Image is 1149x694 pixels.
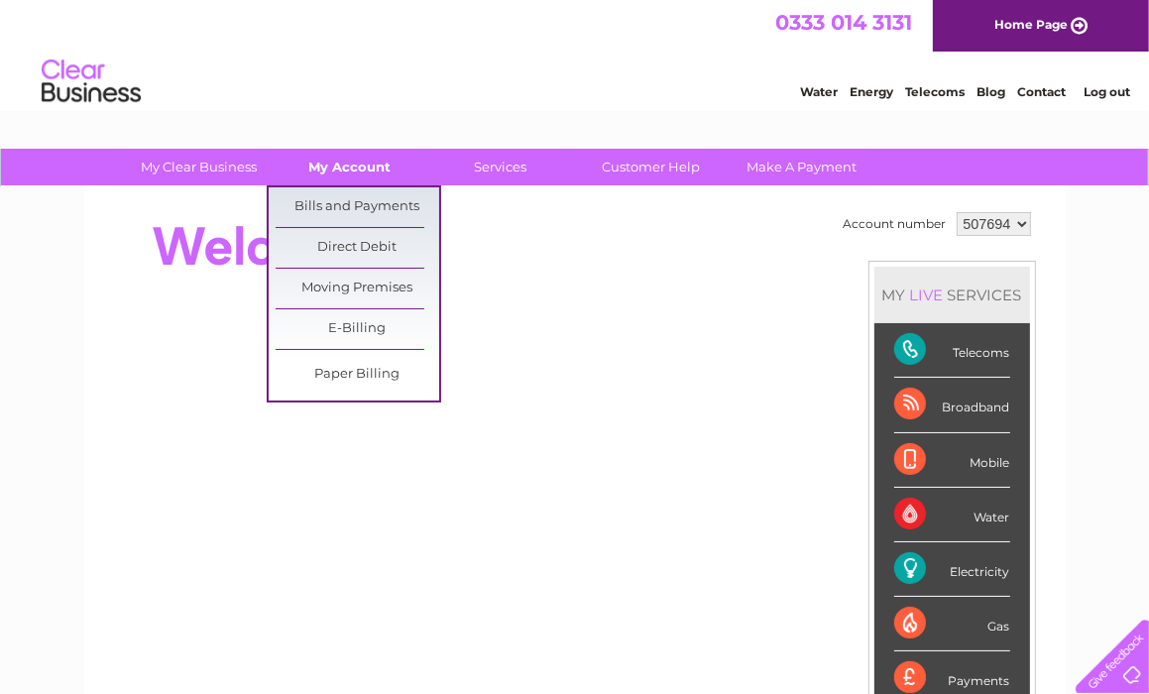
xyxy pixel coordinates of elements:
[117,149,281,185] a: My Clear Business
[41,52,142,112] img: logo.png
[894,542,1010,597] div: Electricity
[839,207,952,241] td: Account number
[800,84,838,99] a: Water
[775,10,912,35] a: 0333 014 3131
[906,286,948,304] div: LIVE
[894,378,1010,432] div: Broadband
[894,488,1010,542] div: Water
[850,84,893,99] a: Energy
[276,187,439,227] a: Bills and Payments
[276,269,439,308] a: Moving Premises
[977,84,1005,99] a: Blog
[1084,84,1130,99] a: Log out
[276,228,439,268] a: Direct Debit
[569,149,733,185] a: Customer Help
[894,323,1010,378] div: Telecoms
[107,11,1044,96] div: Clear Business is a trading name of Verastar Limited (registered in [GEOGRAPHIC_DATA] No. 3667643...
[1017,84,1066,99] a: Contact
[276,309,439,349] a: E-Billing
[874,267,1030,323] div: MY SERVICES
[268,149,431,185] a: My Account
[720,149,883,185] a: Make A Payment
[894,597,1010,651] div: Gas
[894,433,1010,488] div: Mobile
[276,355,439,395] a: Paper Billing
[905,84,965,99] a: Telecoms
[418,149,582,185] a: Services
